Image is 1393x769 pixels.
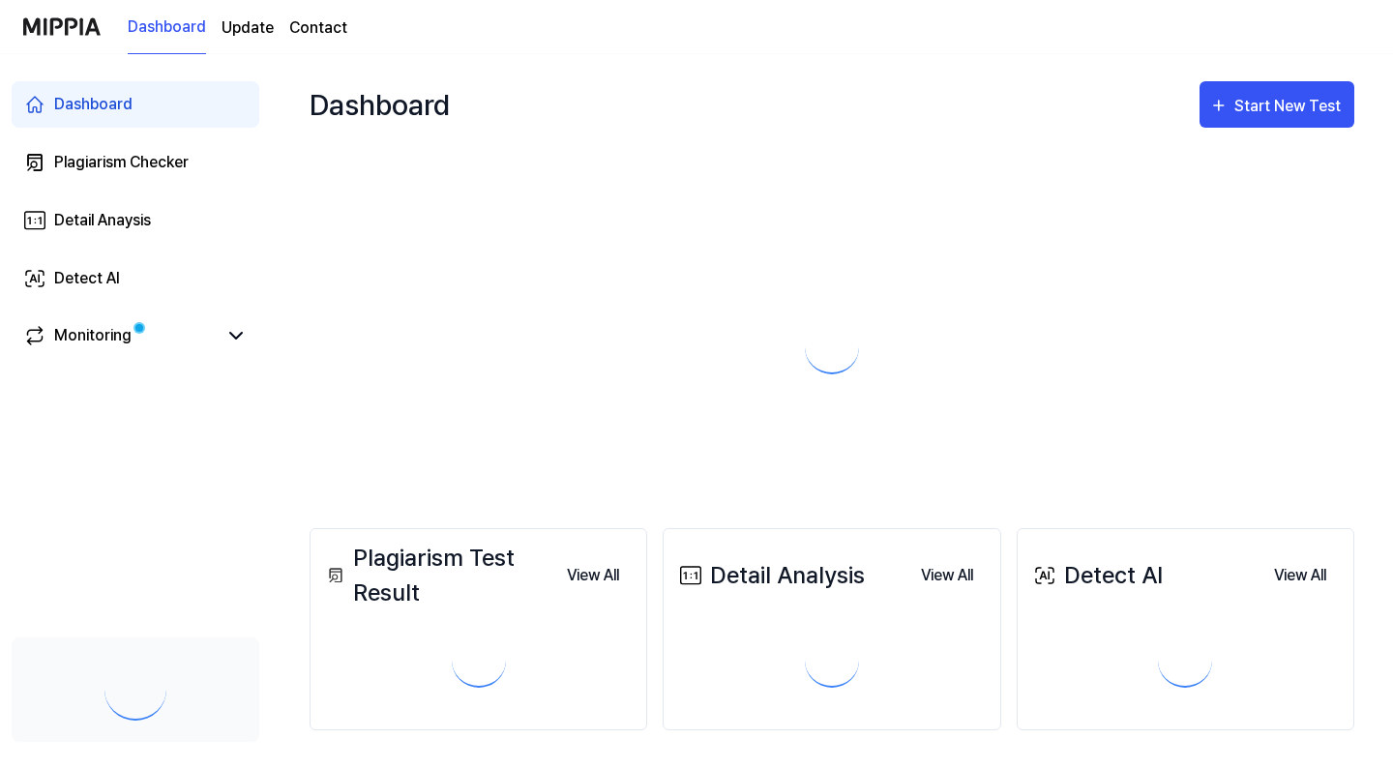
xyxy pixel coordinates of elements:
[128,1,206,54] a: Dashboard
[1259,555,1342,595] a: View All
[12,81,259,128] a: Dashboard
[322,541,551,610] div: Plagiarism Test Result
[12,139,259,186] a: Plagiarism Checker
[1029,558,1163,593] div: Detect AI
[1234,94,1345,119] div: Start New Test
[54,324,132,347] div: Monitoring
[54,267,120,290] div: Detect AI
[54,93,133,116] div: Dashboard
[1259,556,1342,595] button: View All
[551,556,635,595] button: View All
[12,197,259,244] a: Detail Anaysis
[1200,81,1354,128] button: Start New Test
[310,74,450,135] div: Dashboard
[551,555,635,595] a: View All
[222,16,274,40] a: Update
[54,151,189,174] div: Plagiarism Checker
[54,209,151,232] div: Detail Anaysis
[12,255,259,302] a: Detect AI
[905,556,989,595] button: View All
[675,558,865,593] div: Detail Analysis
[905,555,989,595] a: View All
[23,324,217,347] a: Monitoring
[289,16,347,40] a: Contact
